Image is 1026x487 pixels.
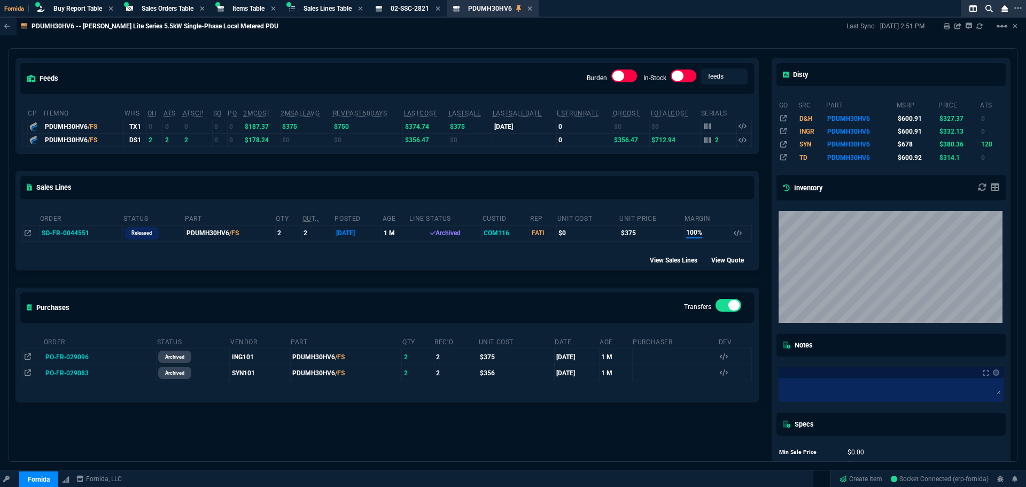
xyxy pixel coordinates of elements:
td: 0 [980,151,1004,164]
abbr: Total units on open Purchase Orders [228,110,237,117]
td: 0 [163,120,182,133]
nx-icon: Open In Opposite Panel [25,229,31,237]
td: PDUMH30HV6 [826,138,896,151]
h5: Sales Lines [27,182,72,192]
nx-fornida-value: PO-FR-029083 [45,368,154,378]
th: Unit Price [619,210,684,226]
span: 100% [686,228,702,238]
td: 1 M [599,365,632,381]
td: 0 [147,120,163,133]
td: 1 M [599,349,632,365]
td: FATI [530,225,557,241]
td: $0 [612,120,650,133]
span: 02-SSC-2821 [391,5,429,12]
th: Rep [530,210,557,226]
abbr: The last SO Inv price. No time limit. (ignore zeros) [449,110,481,117]
td: $314.1 [938,151,980,164]
span: /FS [229,229,239,237]
td: 0 [980,112,1004,125]
td: $356 [478,365,555,381]
tr: undefined [779,446,911,458]
td: 0 [556,133,612,146]
td: $375 [448,120,492,133]
td: $600.92 [896,151,938,164]
tr: Tripp Lite PDU Metered 5.8kW Single-Phase [779,151,1004,164]
label: Transfers [684,303,711,311]
td: $375 [478,349,555,365]
td: 2 [434,349,478,365]
nx-icon: Close Tab [200,5,205,13]
th: Age [599,334,632,349]
td: Min Advertised Price [779,458,837,470]
td: 2 [302,225,335,241]
span: 0 [848,460,864,468]
th: QTY [275,210,301,226]
td: 0 [213,120,228,133]
abbr: Avg Sale from SO invoices for 2 months [281,110,320,117]
abbr: ATS with all companies combined [183,110,204,117]
td: $600.91 [896,125,938,138]
th: Margin [684,210,732,226]
td: 1 M [382,225,409,241]
td: 2 [402,365,434,381]
nx-icon: Back to Table [4,22,10,30]
th: CustId [482,210,530,226]
td: PDUMH30HV6 [290,349,402,365]
a: GUOwkMz2QcaL_PsTAAC3 [891,474,989,484]
th: WHS [124,105,147,120]
span: Buy Report Table [53,5,102,12]
abbr: Total units in inventory => minus on SO => plus on PO [164,110,176,117]
td: [DATE] [334,225,382,241]
span: Items Table [232,5,265,12]
h5: Inventory [783,182,822,192]
nx-icon: Split Panels [965,2,981,15]
label: In-Stock [643,74,666,82]
th: cp [27,105,43,120]
span: 0 [848,449,864,456]
td: $600.91 [896,112,938,125]
abbr: Avg cost of all PO invoices for 2 months [243,110,270,117]
td: $187.37 [243,120,280,133]
abbr: The date of the last SO Inv price. No time limit. (ignore zeros) [493,110,542,117]
td: $712.94 [649,133,700,146]
a: Hide Workbench [1013,22,1017,30]
th: Status [123,210,184,226]
td: [DATE] [554,365,599,381]
nx-fornida-value: PO-FR-029096 [45,352,154,362]
th: age [382,210,409,226]
td: PDUMH30HV6 [826,151,896,164]
div: View Sales Lines [650,254,707,265]
th: Rec'd [434,334,478,349]
td: $380.36 [938,138,980,151]
th: Status [157,334,230,349]
td: ING101 [230,349,290,365]
tr: undefined [779,458,911,470]
nx-icon: Close Tab [527,5,532,13]
th: ItemNo [43,105,124,120]
h5: Specs [783,419,814,429]
span: Sales Orders Table [142,5,193,12]
span: Fornida [4,5,29,12]
span: /FS [88,136,97,144]
td: DS1 [124,133,147,146]
td: 0 [213,133,228,146]
div: PDUMH30HV6 [45,122,122,132]
td: INGR [798,125,826,138]
th: src [798,97,826,112]
td: $332.13 [938,125,980,138]
span: /FS [88,123,97,130]
td: PDUMH30HV6 [290,365,402,381]
td: 120 [980,138,1004,151]
td: [DATE] [554,349,599,365]
span: PO-FR-029083 [45,369,89,377]
td: 2 [163,133,182,146]
td: 2 [147,133,163,146]
td: 0 [980,125,1004,138]
th: Vendor [230,334,290,349]
td: 2 [182,133,213,146]
td: SYN101 [230,365,290,381]
th: Purchaser [632,334,718,349]
td: $0 [332,133,403,146]
abbr: Total revenue past 60 days [333,110,387,117]
th: Qty [402,334,434,349]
